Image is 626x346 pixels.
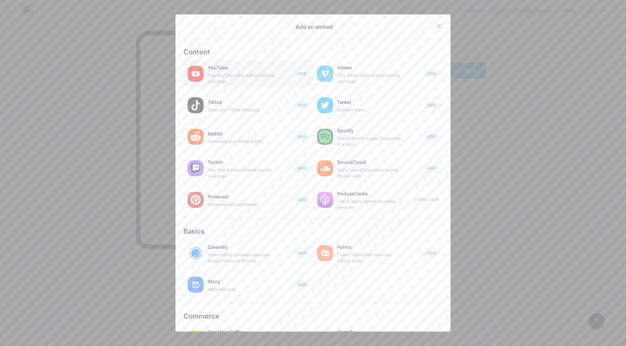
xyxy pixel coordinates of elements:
img: pinterest [188,192,204,208]
div: Buy Me a Coffee [208,327,275,337]
button: ADD [424,249,439,257]
div: Link to Apple, Spotify and other platforms. [337,198,404,211]
span: ADD [298,134,307,139]
div: Tiktok [208,98,275,107]
div: Play Vimeo video without leaving your page. [337,72,404,84]
button: ADD [424,69,439,78]
div: Coming soon [414,197,439,202]
img: podcastlinks [317,192,333,208]
div: Reddit [208,129,275,138]
span: ADD [427,165,436,171]
span: ADD [427,71,436,76]
div: Play Twitch video without leaving your page. [208,167,275,179]
button: ADD [294,132,310,141]
img: calendly [188,245,204,261]
button: ADD [294,280,310,289]
img: buymeacoffee [188,330,204,346]
button: ADD [294,101,310,110]
div: Conveniently schedule bookings straight from your Bio Link. [208,252,275,264]
div: Collect information from your visitors easily [337,252,404,264]
span: ADD [427,102,436,108]
span: ADD [298,282,307,287]
button: ADD [294,69,310,78]
img: vimeo [317,66,333,82]
img: twitch [188,160,204,176]
div: Basics [184,226,442,236]
div: Add a SoundCloud player to play the full audio. [337,167,404,179]
div: Spotify [337,126,404,135]
span: ADD [427,250,436,256]
img: shopify [317,330,333,346]
div: Podcast links [337,189,404,198]
span: ADD [298,102,307,108]
div: Tweet [337,98,404,107]
div: Story [208,277,275,286]
div: Pinterest [208,192,275,201]
div: Content [184,47,442,57]
img: soundcloud [317,160,333,176]
button: ADD [294,249,310,257]
span: ADD [298,71,307,76]
span: ADD [298,165,307,171]
span: ADD [298,197,307,203]
div: Twitch [208,158,275,167]
div: SoundCloud [337,158,404,167]
div: Vimeo [337,63,404,72]
span: ADD [298,250,307,256]
img: youtube [188,66,204,82]
img: tiktok [188,97,204,113]
div: Calendly [208,242,275,252]
img: story [188,277,204,293]
div: Commerce [184,311,442,321]
img: twitter [317,97,333,113]
button: ADD [294,164,310,173]
img: forms [317,245,333,261]
button: ADD [294,195,310,204]
button: ADD [424,164,439,173]
div: Play YouTube video without leaving your page. [208,72,275,84]
div: Embed a tweet. [337,107,404,113]
span: ADD [427,134,436,139]
div: Showcase pins and boards [208,201,275,208]
div: Forms [337,242,404,252]
div: Embed Spotify to play the preview of a track. [337,135,404,148]
img: spotify [317,129,333,145]
button: ADD [424,132,439,141]
div: Showcase your Reddit profile [208,138,275,145]
div: Grow your TikTok following [208,107,275,113]
div: Add a text area [208,286,275,292]
button: ADD [424,101,439,110]
div: YouTube [208,63,275,72]
div: Shopify [337,327,404,337]
div: Add an embed [296,23,333,31]
img: reddit [188,129,204,145]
